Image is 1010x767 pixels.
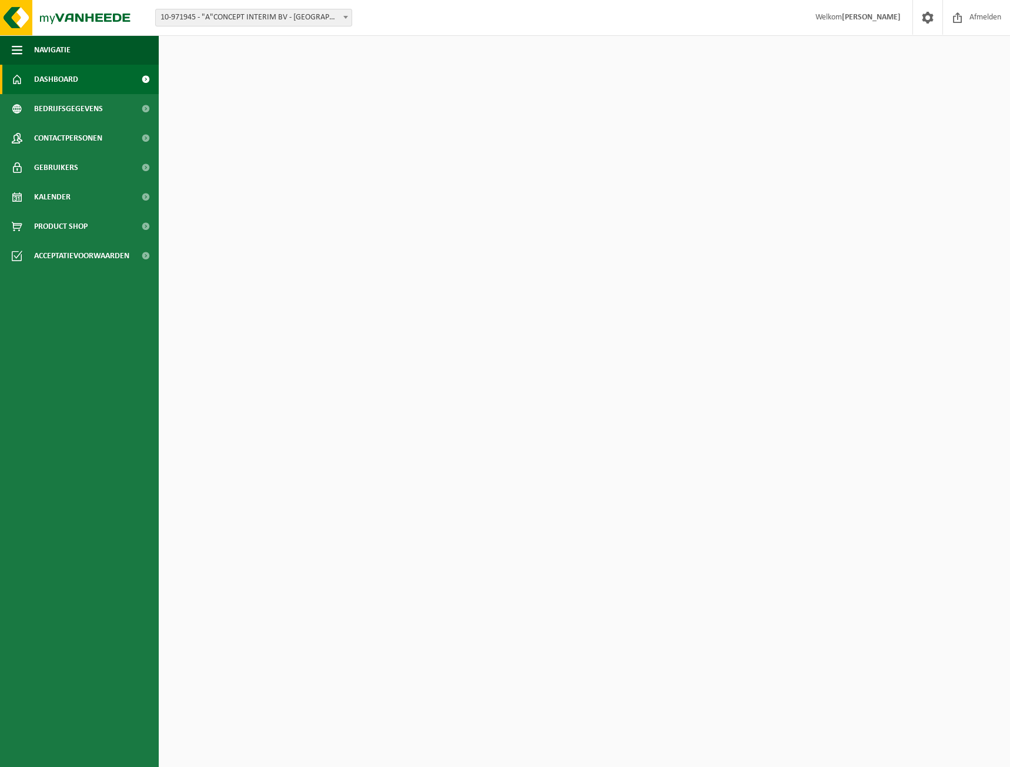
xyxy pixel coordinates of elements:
[34,212,88,241] span: Product Shop
[34,35,71,65] span: Navigatie
[34,241,129,271] span: Acceptatievoorwaarden
[34,94,103,124] span: Bedrijfsgegevens
[34,153,78,182] span: Gebruikers
[34,182,71,212] span: Kalender
[34,124,102,153] span: Contactpersonen
[34,65,78,94] span: Dashboard
[156,9,352,26] span: 10-971945 - "A"CONCEPT INTERIM BV - ANTWERPEN
[155,9,352,26] span: 10-971945 - "A"CONCEPT INTERIM BV - ANTWERPEN
[842,13,901,22] strong: [PERSON_NAME]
